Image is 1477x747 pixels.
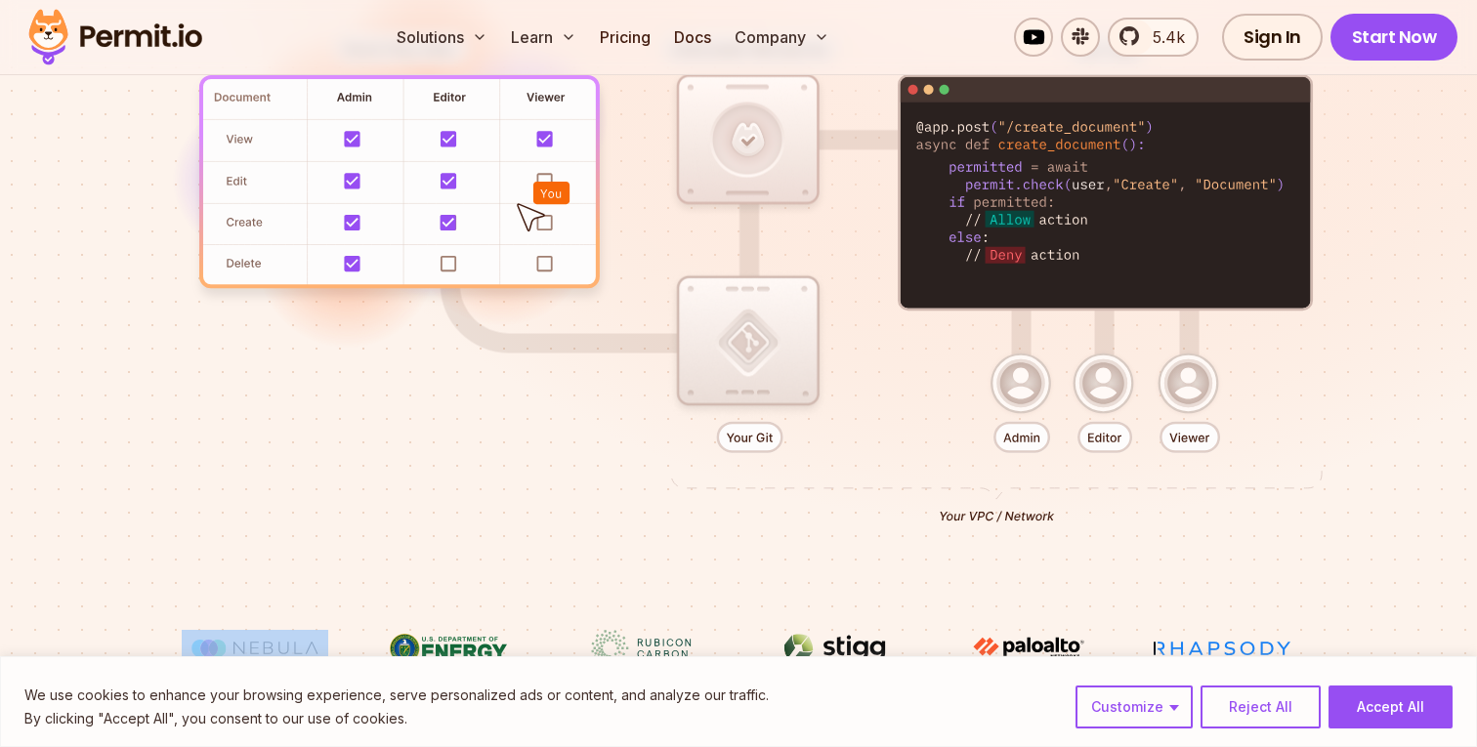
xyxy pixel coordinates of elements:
[375,630,522,667] img: US department of energy
[1222,14,1323,61] a: Sign In
[727,18,837,57] button: Company
[1149,630,1295,667] img: Rhapsody Health
[1141,25,1185,49] span: 5.4k
[503,18,584,57] button: Learn
[1201,685,1321,728] button: Reject All
[1108,18,1199,57] a: 5.4k
[389,18,495,57] button: Solutions
[24,707,769,730] p: By clicking "Accept All", you consent to our use of cookies.
[1076,685,1193,728] button: Customize
[24,684,769,707] p: We use cookies to enhance your browsing experience, serve personalized ads or content, and analyz...
[569,630,715,667] img: Rubicon
[182,630,328,667] img: Nebula
[1329,685,1453,728] button: Accept All
[955,630,1102,665] img: paloalto
[762,630,908,667] img: Stigg
[1330,14,1458,61] a: Start Now
[666,18,719,57] a: Docs
[592,18,658,57] a: Pricing
[20,4,211,70] img: Permit logo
